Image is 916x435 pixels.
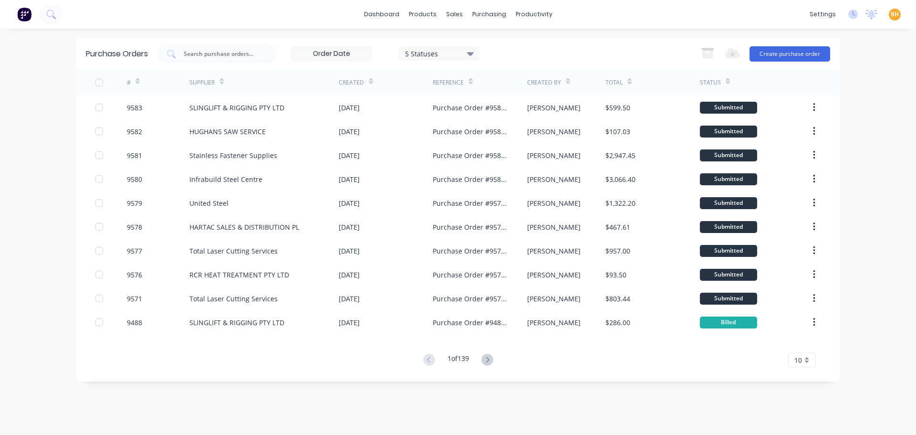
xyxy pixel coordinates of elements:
[605,127,630,137] div: $107.03
[189,222,299,232] div: HARTAC SALES & DISTRIBUTION PL
[359,7,404,21] a: dashboard
[339,103,360,113] div: [DATE]
[433,270,508,280] div: Purchase Order #9576 - RCR HEAT TREATMENT PTY LTD
[189,150,277,160] div: Stainless Fastener Supplies
[127,127,142,137] div: 9582
[605,246,630,256] div: $957.00
[433,78,464,87] div: Reference
[339,294,360,304] div: [DATE]
[468,7,511,21] div: purchasing
[527,318,581,328] div: [PERSON_NAME]
[605,150,635,160] div: $2,947.45
[527,198,581,208] div: [PERSON_NAME]
[127,318,142,328] div: 9488
[189,318,284,328] div: SLINGLIFT & RIGGING PTY LTD
[700,221,757,233] div: Submitted
[700,149,757,161] div: Submitted
[127,270,142,280] div: 9576
[605,198,635,208] div: $1,322.20
[17,7,31,21] img: Factory
[605,174,635,184] div: $3,066.40
[527,78,561,87] div: Created By
[127,246,142,256] div: 9577
[605,270,626,280] div: $93.50
[527,150,581,160] div: [PERSON_NAME]
[433,103,508,113] div: Purchase Order #9583 - SLINGLIFT & RIGGING PTY LTD
[700,317,757,329] div: Billed
[127,103,142,113] div: 9583
[700,173,757,185] div: Submitted
[433,222,508,232] div: Purchase Order #9578 - HARTAC SALES & DISTRIBUTION PL
[433,174,508,184] div: Purchase Order #9580 - Infrabuild Steel Centre
[189,294,278,304] div: Total Laser Cutting Services
[700,245,757,257] div: Submitted
[405,48,473,58] div: 5 Statuses
[433,127,508,137] div: Purchase Order #9582 - HUGHANS SAW SERVICE
[189,174,262,184] div: Infrabuild Steel Centre
[700,197,757,209] div: Submitted
[605,222,630,232] div: $467.61
[527,222,581,232] div: [PERSON_NAME]
[127,150,142,160] div: 9581
[527,127,581,137] div: [PERSON_NAME]
[339,150,360,160] div: [DATE]
[189,103,284,113] div: SLINGLIFT & RIGGING PTY LTD
[339,222,360,232] div: [DATE]
[700,269,757,281] div: Submitted
[433,198,508,208] div: Purchase Order #9579 - United Steel
[86,48,148,60] div: Purchase Orders
[527,294,581,304] div: [PERSON_NAME]
[805,7,841,21] div: settings
[404,7,441,21] div: products
[891,10,899,19] span: BH
[189,78,215,87] div: Supplier
[605,78,623,87] div: Total
[433,246,508,256] div: Purchase Order #9577 - Total Laser Cutting Services
[339,270,360,280] div: [DATE]
[189,198,229,208] div: United Steel
[189,270,289,280] div: RCR HEAT TREATMENT PTY LTD
[527,174,581,184] div: [PERSON_NAME]
[441,7,468,21] div: sales
[127,78,131,87] div: #
[700,293,757,305] div: Submitted
[183,49,262,59] input: Search purchase orders...
[339,198,360,208] div: [DATE]
[189,246,278,256] div: Total Laser Cutting Services
[433,150,508,160] div: Purchase Order #9581 - Stainless Fastener Supplies
[339,127,360,137] div: [DATE]
[189,127,266,137] div: HUGHANS SAW SERVICE
[700,78,721,87] div: Status
[527,103,581,113] div: [PERSON_NAME]
[433,294,508,304] div: Purchase Order #9571 - Total Laser Cutting Services
[339,174,360,184] div: [DATE]
[291,47,372,61] input: Order Date
[794,355,802,365] span: 10
[527,246,581,256] div: [PERSON_NAME]
[127,198,142,208] div: 9579
[527,270,581,280] div: [PERSON_NAME]
[339,78,364,87] div: Created
[127,222,142,232] div: 9578
[700,126,757,138] div: Submitted
[605,318,630,328] div: $286.00
[605,294,630,304] div: $803.44
[448,353,469,367] div: 1 of 139
[749,46,830,62] button: Create purchase order
[433,318,508,328] div: Purchase Order #9488 - SLINGLIFT & RIGGING PTY LTD
[127,174,142,184] div: 9580
[339,318,360,328] div: [DATE]
[700,102,757,114] div: Submitted
[511,7,557,21] div: productivity
[127,294,142,304] div: 9571
[339,246,360,256] div: [DATE]
[605,103,630,113] div: $599.50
